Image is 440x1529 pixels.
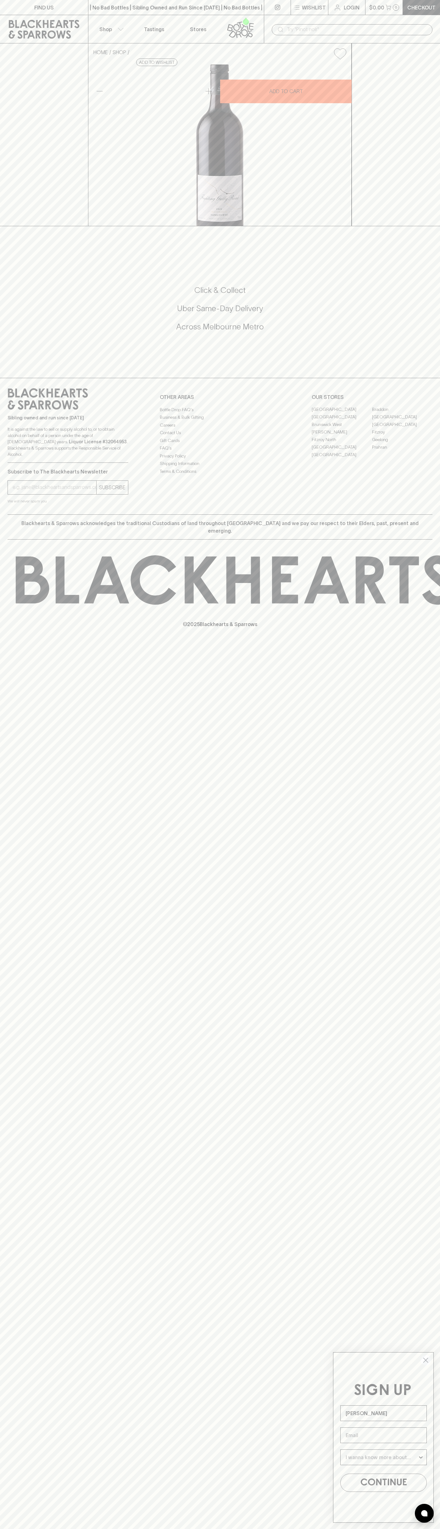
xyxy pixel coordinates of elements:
p: Stores [190,25,206,33]
p: Tastings [144,25,164,33]
p: Wishlist [302,4,326,11]
span: SIGN UP [354,1384,411,1398]
p: Checkout [407,4,436,11]
button: Add to wishlist [136,59,177,66]
input: Email [340,1427,427,1443]
p: OTHER AREAS [160,393,281,401]
h5: Click & Collect [8,285,432,295]
strong: Liquor License #32064953 [69,439,127,444]
a: Prahran [372,444,432,451]
a: Fitzroy [372,428,432,436]
p: Blackhearts & Sparrows acknowledges the traditional Custodians of land throughout [GEOGRAPHIC_DAT... [12,519,428,535]
a: Fitzroy North [312,436,372,444]
p: We will never spam you [8,498,128,504]
h5: Uber Same-Day Delivery [8,303,432,314]
a: Braddon [372,406,432,413]
button: Close dialog [420,1355,431,1366]
p: It is against the law to sell or supply alcohol to, or to obtain alcohol on behalf of a person un... [8,426,128,457]
button: SUBSCRIBE [97,481,128,494]
input: Name [340,1405,427,1421]
p: Login [344,4,359,11]
input: e.g. jane@blackheartsandsparrows.com.au [13,482,96,492]
a: [GEOGRAPHIC_DATA] [312,444,372,451]
input: Try "Pinot noir" [287,25,427,35]
button: ADD TO CART [220,80,352,103]
img: 31123.png [88,64,351,226]
button: Add to wishlist [331,46,349,62]
p: 0 [395,6,397,9]
p: $0.00 [369,4,384,11]
a: Business & Bulk Gifting [160,414,281,421]
a: Terms & Conditions [160,468,281,475]
a: [GEOGRAPHIC_DATA] [372,413,432,421]
a: HOME [93,49,108,55]
input: I wanna know more about... [346,1450,418,1465]
button: Shop [88,15,132,43]
a: Privacy Policy [160,452,281,460]
a: Bottle Drop FAQ's [160,406,281,413]
p: Sibling owned and run since [DATE] [8,415,128,421]
a: Careers [160,421,281,429]
a: [GEOGRAPHIC_DATA] [312,451,372,459]
a: Shipping Information [160,460,281,468]
p: Shop [99,25,112,33]
a: Geelong [372,436,432,444]
a: [PERSON_NAME] [312,428,372,436]
p: Subscribe to The Blackhearts Newsletter [8,468,128,475]
a: Brunswick West [312,421,372,428]
p: SUBSCRIBE [99,484,125,491]
h5: Across Melbourne Metro [8,322,432,332]
a: [GEOGRAPHIC_DATA] [372,421,432,428]
p: FIND US [34,4,54,11]
p: ADD TO CART [269,87,303,95]
a: FAQ's [160,445,281,452]
div: Call to action block [8,260,432,365]
a: Tastings [132,15,176,43]
p: OUR STORES [312,393,432,401]
div: FLYOUT Form [327,1346,440,1529]
a: SHOP [113,49,126,55]
button: CONTINUE [340,1474,427,1492]
img: bubble-icon [421,1510,427,1516]
a: Contact Us [160,429,281,437]
a: Gift Cards [160,437,281,444]
a: Stores [176,15,220,43]
button: Show Options [418,1450,424,1465]
a: [GEOGRAPHIC_DATA] [312,413,372,421]
a: [GEOGRAPHIC_DATA] [312,406,372,413]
